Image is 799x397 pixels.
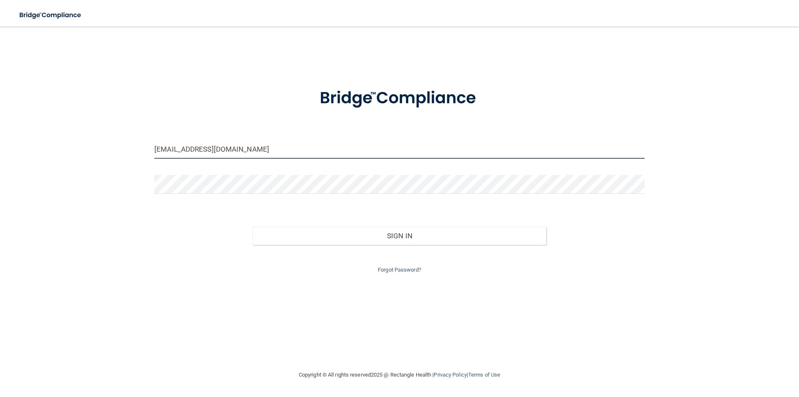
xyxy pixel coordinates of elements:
[253,227,547,245] button: Sign In
[434,372,466,378] a: Privacy Policy
[655,338,789,371] iframe: Drift Widget Chat Controller
[12,7,89,24] img: bridge_compliance_login_screen.278c3ca4.svg
[468,372,500,378] a: Terms of Use
[378,267,421,273] a: Forgot Password?
[154,140,645,159] input: Email
[303,77,496,120] img: bridge_compliance_login_screen.278c3ca4.svg
[248,362,551,388] div: Copyright © All rights reserved 2025 @ Rectangle Health | |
